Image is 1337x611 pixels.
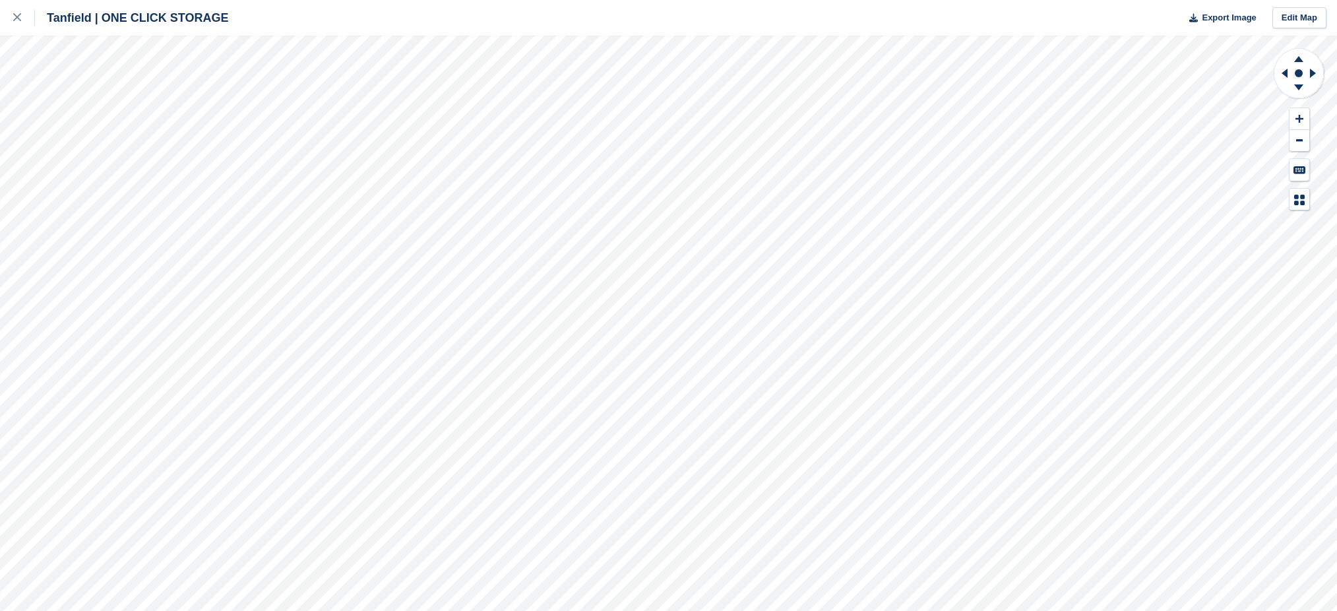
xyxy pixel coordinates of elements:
button: Keyboard Shortcuts [1290,159,1309,181]
button: Map Legend [1290,189,1309,210]
a: Edit Map [1272,7,1326,29]
span: Export Image [1202,11,1256,24]
div: Tanfield | ONE CLICK STORAGE [35,10,228,26]
button: Zoom In [1290,108,1309,130]
button: Zoom Out [1290,130,1309,152]
button: Export Image [1181,7,1257,29]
